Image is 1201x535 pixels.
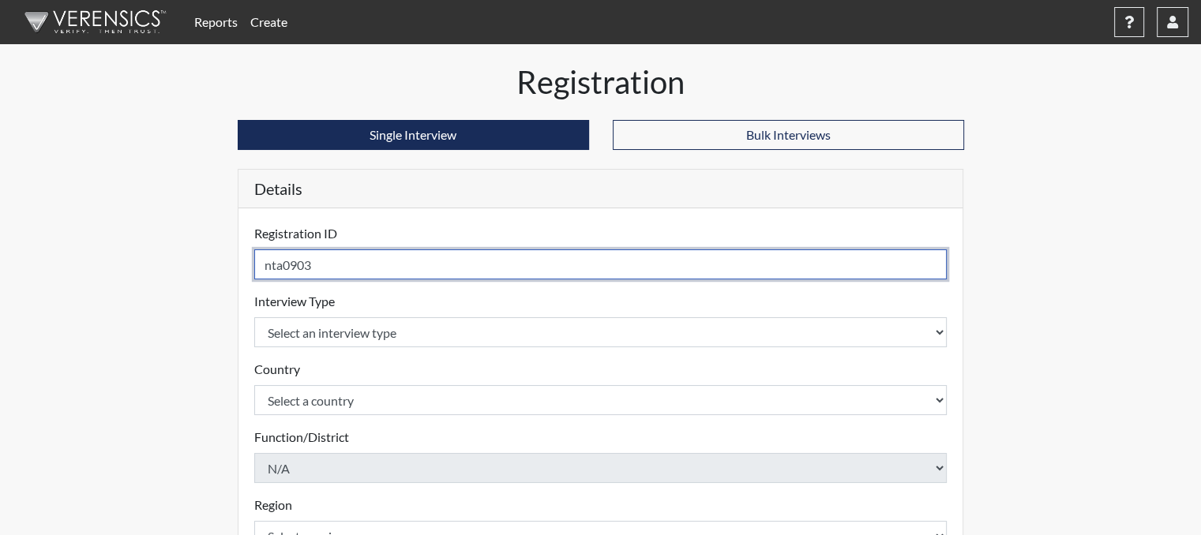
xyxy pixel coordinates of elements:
[254,292,335,311] label: Interview Type
[244,6,294,38] a: Create
[254,428,349,447] label: Function/District
[254,224,337,243] label: Registration ID
[254,249,948,279] input: Insert a Registration ID, which needs to be a unique alphanumeric value for each interviewee
[238,120,589,150] button: Single Interview
[238,63,964,101] h1: Registration
[254,496,292,514] label: Region
[188,6,244,38] a: Reports
[238,170,963,208] h5: Details
[254,360,300,379] label: Country
[613,120,964,150] button: Bulk Interviews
